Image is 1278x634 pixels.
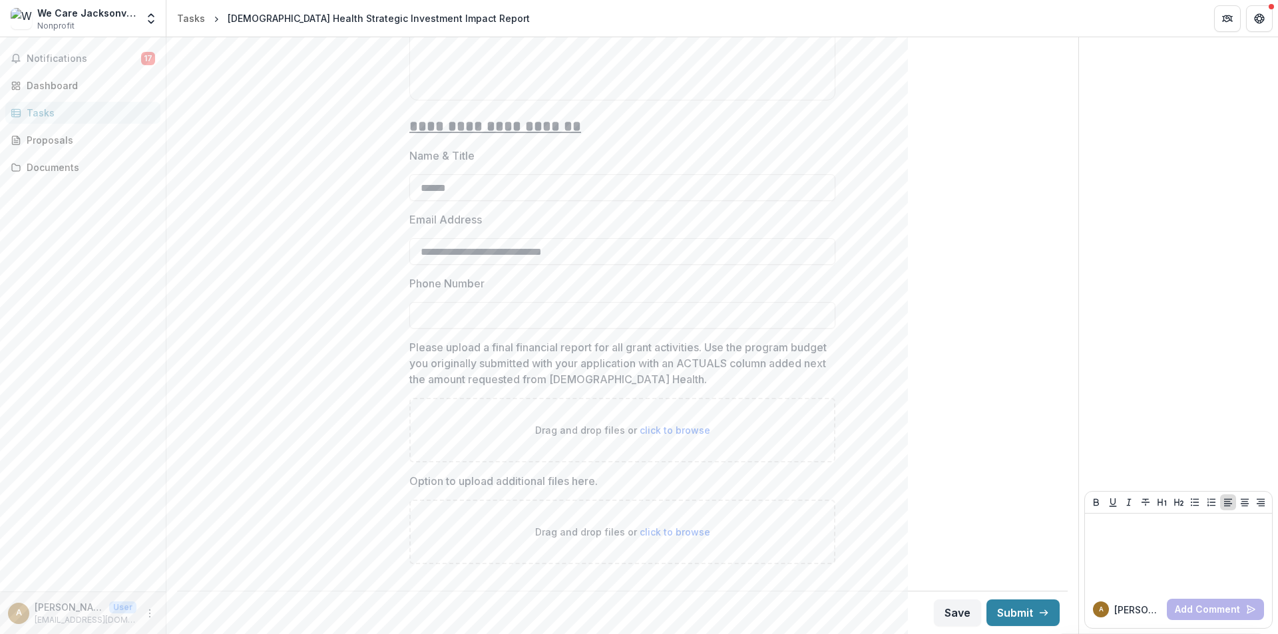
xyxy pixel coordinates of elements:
[27,160,150,174] div: Documents
[109,601,136,613] p: User
[35,614,136,626] p: [EMAIL_ADDRESS][DOMAIN_NAME]
[1105,494,1121,510] button: Underline
[172,9,535,28] nav: breadcrumb
[27,133,150,147] div: Proposals
[1187,494,1203,510] button: Bullet List
[1154,494,1170,510] button: Heading 1
[409,148,475,164] p: Name & Title
[409,339,827,387] p: Please upload a final financial report for all grant activities. Use the program budget you origi...
[640,526,710,538] span: click to browse
[1138,494,1154,510] button: Strike
[1214,5,1241,32] button: Partners
[37,6,136,20] div: We Care Jacksonville, Inc.
[5,156,160,178] a: Documents
[27,106,150,120] div: Tasks
[5,75,160,96] a: Dashboard
[1237,494,1253,510] button: Align Center
[142,5,160,32] button: Open entity switcher
[409,473,598,489] p: Option to upload additional files here.
[142,605,158,621] button: More
[27,79,150,92] div: Dashboard
[5,129,160,151] a: Proposals
[37,20,75,32] span: Nonprofit
[1253,494,1269,510] button: Align Right
[535,525,710,539] p: Drag and drop files or
[986,599,1060,626] button: Submit
[640,424,710,436] span: click to browse
[409,275,485,291] p: Phone Number
[1203,494,1219,510] button: Ordered List
[177,11,205,25] div: Tasks
[141,52,155,65] span: 17
[16,609,22,617] div: Angela
[1088,494,1104,510] button: Bold
[27,53,141,65] span: Notifications
[1114,603,1162,617] p: [PERSON_NAME]
[172,9,210,28] a: Tasks
[5,102,160,124] a: Tasks
[35,600,104,614] p: [PERSON_NAME]
[1246,5,1273,32] button: Get Help
[1171,494,1187,510] button: Heading 2
[228,11,530,25] div: [DEMOGRAPHIC_DATA] Health Strategic Investment Impact Report
[1099,606,1104,613] div: Angela
[5,48,160,69] button: Notifications17
[1167,599,1264,620] button: Add Comment
[1121,494,1137,510] button: Italicize
[409,212,482,228] p: Email Address
[934,599,981,626] button: Save
[1220,494,1236,510] button: Align Left
[11,8,32,29] img: We Care Jacksonville, Inc.
[535,423,710,437] p: Drag and drop files or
